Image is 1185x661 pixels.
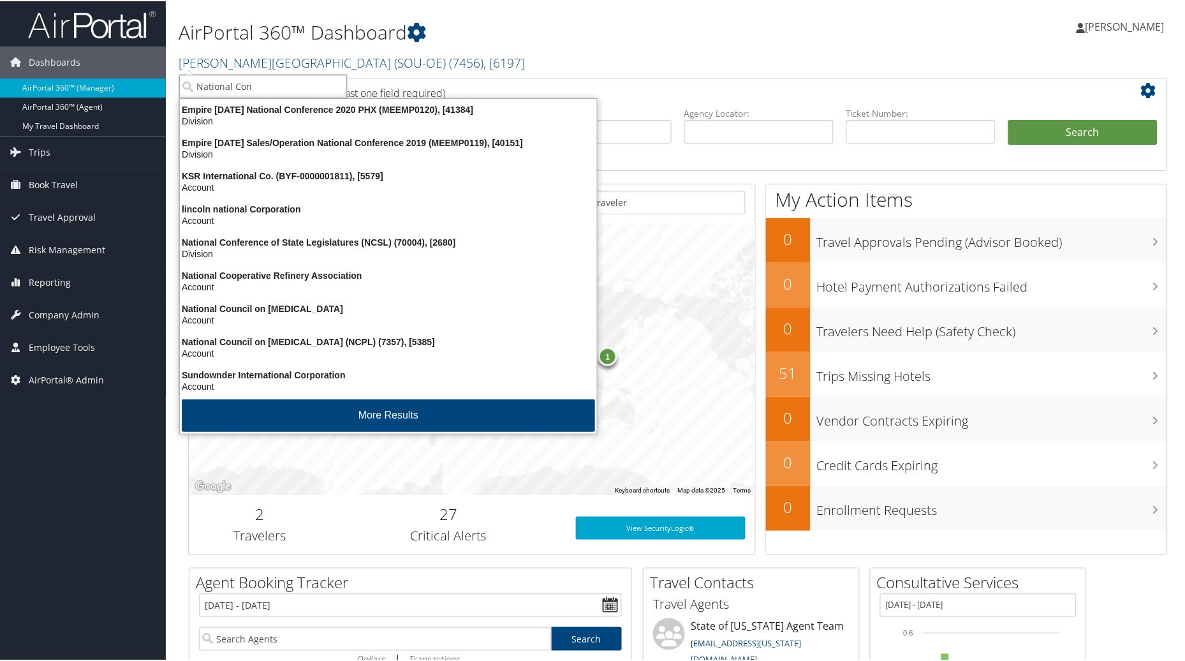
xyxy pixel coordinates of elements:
h3: Hotel Payment Authorizations Failed [817,271,1167,295]
h3: Travel Approvals Pending (Advisor Booked) [817,226,1167,250]
span: ( 7456 ) [449,53,483,70]
button: Keyboard shortcuts [615,485,670,494]
a: Open this area in Google Maps (opens a new window) [192,477,234,494]
span: Travel Approval [29,200,96,232]
h2: 2 [198,502,321,524]
a: [PERSON_NAME] [1077,6,1177,45]
span: Book Travel [29,168,78,200]
div: Sundownder International Corporation [172,368,605,380]
h3: Travel Agents [653,594,850,612]
div: lincoln national Corporation [172,202,605,214]
h3: Trips Missing Hotels [817,360,1167,384]
input: Search for Traveler [529,189,746,213]
span: Reporting [29,265,71,297]
img: airportal-logo.png [28,8,156,38]
div: National Cooperative Refinery Association [172,269,605,280]
span: Risk Management [29,233,105,265]
h1: My Action Items [766,185,1167,212]
div: Account [172,181,605,192]
h2: Agent Booking Tracker [196,570,631,592]
button: More Results [182,398,595,431]
h1: AirPortal 360™ Dashboard [179,18,844,45]
a: 0Enrollment Requests [766,485,1167,530]
h2: Travel Contacts [650,570,859,592]
img: Google [192,477,234,494]
div: Account [172,380,605,391]
h3: Travelers [198,526,321,544]
span: Map data ©2025 [678,486,726,493]
div: National Council on [MEDICAL_DATA] [172,302,605,313]
a: Search [552,626,622,650]
span: AirPortal® Admin [29,363,104,395]
div: Division [172,147,605,159]
div: Empire [DATE] National Conference 2020 PHX (MEEMP0120), [41384] [172,103,605,114]
a: [PERSON_NAME][GEOGRAPHIC_DATA] (SOU-OE) [179,53,525,70]
a: 0Travelers Need Help (Safety Check) [766,306,1167,351]
h2: 0 [766,272,811,293]
span: (at least one field required) [323,85,445,99]
div: Account [172,313,605,325]
h2: 0 [766,495,811,517]
tspan: 0.6 [904,628,913,635]
div: KSR International Co. (BYF-0000001811), [5579] [172,169,605,181]
a: 0Vendor Contracts Expiring [766,396,1167,440]
span: , [ 6197 ] [483,53,525,70]
input: Search Accounts [179,73,347,97]
span: Company Admin [29,298,99,330]
div: Division [172,247,605,258]
a: 51Trips Missing Hotels [766,351,1167,396]
a: 0Credit Cards Expiring [766,440,1167,485]
h2: 0 [766,227,811,249]
h3: Vendor Contracts Expiring [817,405,1167,429]
h2: Airtinerary Lookup [198,79,1076,101]
div: Account [172,346,605,358]
h2: 27 [340,502,557,524]
span: Trips [29,135,50,167]
h2: 0 [766,406,811,427]
a: 0Travel Approvals Pending (Advisor Booked) [766,217,1167,262]
h2: Consultative Services [877,570,1086,592]
h2: 51 [766,361,811,383]
h3: Critical Alerts [340,526,557,544]
a: View SecurityLogic® [576,516,746,538]
div: Empire [DATE] Sales/Operation National Conference 2019 (MEEMP0119), [40151] [172,136,605,147]
span: Dashboards [29,45,80,77]
span: [PERSON_NAME] [1086,19,1165,33]
div: Division [172,114,605,126]
a: Terms (opens in new tab) [733,486,751,493]
div: Account [172,214,605,225]
input: Search Agents [199,626,551,650]
h3: Travelers Need Help (Safety Check) [817,315,1167,339]
div: National Conference of State Legislatures (NCSL) (70004), [2680] [172,235,605,247]
h2: 0 [766,450,811,472]
label: Ticket Number: [846,106,996,119]
label: Agency Locator: [684,106,834,119]
div: National Council on [MEDICAL_DATA] (NCPL) (7357), [5385] [172,335,605,346]
div: 1 [598,346,617,365]
div: Account [172,280,605,292]
h2: 0 [766,316,811,338]
a: 0Hotel Payment Authorizations Failed [766,262,1167,306]
h3: Credit Cards Expiring [817,449,1167,473]
span: Employee Tools [29,330,95,362]
h3: Enrollment Requests [817,494,1167,518]
button: Search [1008,119,1158,144]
